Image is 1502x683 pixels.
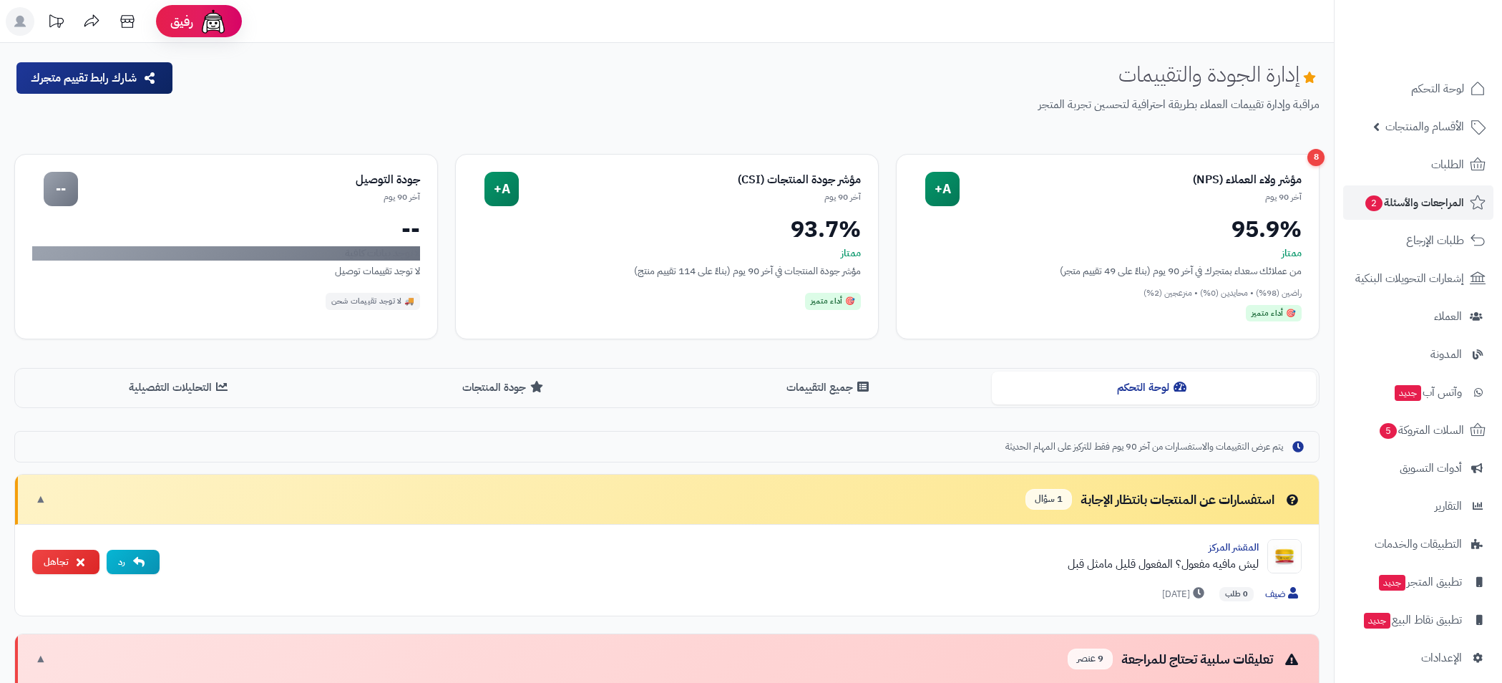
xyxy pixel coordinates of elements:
span: ▼ [35,491,47,508]
a: إشعارات التحويلات البنكية [1343,261,1493,296]
div: -- [44,172,78,206]
div: A+ [925,172,960,206]
a: أدوات التسويق [1343,451,1493,485]
div: لا توجد بيانات كافية [32,246,420,261]
span: ضيف [1265,587,1302,602]
a: المراجعات والأسئلة2 [1343,185,1493,220]
span: [DATE] [1162,587,1208,601]
span: السلات المتروكة [1378,420,1464,440]
span: أدوات التسويق [1400,458,1462,478]
img: ai-face.png [199,7,228,36]
div: 95.9% [914,218,1302,241]
a: تحديثات المنصة [38,7,74,39]
div: 8 [1307,149,1325,166]
span: المراجعات والأسئلة [1364,193,1464,213]
span: 9 عنصر [1068,649,1113,669]
a: وآتس آبجديد [1343,375,1493,410]
a: المقشر المركز [1209,540,1259,555]
span: وآتس آب [1393,382,1462,402]
a: التقارير [1343,489,1493,523]
div: آخر 90 يوم [960,191,1302,203]
button: تجاهل [32,550,99,575]
img: Product [1267,539,1302,573]
div: آخر 90 يوم [78,191,420,203]
div: لا توجد تقييمات توصيل [32,263,420,278]
span: العملاء [1434,306,1462,326]
span: 0 طلب [1219,587,1254,601]
div: آخر 90 يوم [519,191,861,203]
span: جديد [1395,385,1421,401]
span: الأقسام والمنتجات [1385,117,1464,137]
div: استفسارات عن المنتجات بانتظار الإجابة [1025,489,1302,510]
div: 🎯 أداء متميز [1246,305,1302,322]
a: السلات المتروكة5 [1343,413,1493,447]
button: شارك رابط تقييم متجرك [16,62,172,94]
span: تطبيق نقاط البيع [1362,610,1462,630]
div: -- [32,218,420,241]
span: لوحة التحكم [1411,79,1464,99]
span: رفيق [170,13,193,30]
div: ليش مافيه مفعول؟ المفعول قليل مامثل قبل [171,556,1259,573]
div: A+ [484,172,519,206]
div: من عملائك سعداء بمتجرك في آخر 90 يوم (بناءً على 49 تقييم متجر) [914,263,1302,278]
div: ممتاز [914,246,1302,261]
a: المدونة [1343,337,1493,372]
div: جودة التوصيل [78,172,420,188]
span: يتم عرض التقييمات والاستفسارات من آخر 90 يوم فقط للتركيز على المهام الحديثة [1005,440,1283,454]
p: مراقبة وإدارة تقييمات العملاء بطريقة احترافية لتحسين تجربة المتجر [185,97,1320,113]
a: لوحة التحكم [1343,72,1493,106]
button: جودة المنتجات [343,372,668,404]
span: ▼ [35,651,47,667]
span: التقارير [1435,496,1462,516]
span: تطبيق المتجر [1377,572,1462,592]
div: 🚚 لا توجد تقييمات شحن [326,293,421,310]
a: الإعدادات [1343,641,1493,675]
a: العملاء [1343,299,1493,334]
h1: إدارة الجودة والتقييمات [1118,62,1320,86]
span: جديد [1364,613,1390,629]
span: التطبيقات والخدمات [1375,534,1462,554]
div: تعليقات سلبية تحتاج للمراجعة [1068,649,1302,669]
span: 2 [1365,195,1382,211]
img: logo-2.png [1405,39,1488,69]
div: 🎯 أداء متميز [805,293,861,310]
span: الطلبات [1431,155,1464,175]
div: مؤشر جودة المنتجات في آخر 90 يوم (بناءً على 114 تقييم منتج) [473,263,861,278]
div: ممتاز [473,246,861,261]
a: الطلبات [1343,147,1493,182]
div: مؤشر جودة المنتجات (CSI) [519,172,861,188]
a: تطبيق المتجرجديد [1343,565,1493,599]
span: 5 [1380,423,1397,439]
button: لوحة التحكم [992,372,1317,404]
button: التحليلات التفصيلية [18,372,343,404]
div: مؤشر ولاء العملاء (NPS) [960,172,1302,188]
div: راضين (98%) • محايدين (0%) • منزعجين (2%) [914,287,1302,299]
span: طلبات الإرجاع [1406,231,1464,251]
div: 93.7% [473,218,861,241]
span: الإعدادات [1421,648,1462,668]
span: جديد [1379,575,1405,591]
a: تطبيق نقاط البيعجديد [1343,603,1493,637]
span: المدونة [1430,344,1462,364]
a: طلبات الإرجاع [1343,223,1493,258]
span: 1 سؤال [1025,489,1072,510]
button: جميع التقييمات [667,372,992,404]
button: رد [107,550,160,575]
span: إشعارات التحويلات البنكية [1355,268,1464,289]
a: التطبيقات والخدمات [1343,527,1493,561]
